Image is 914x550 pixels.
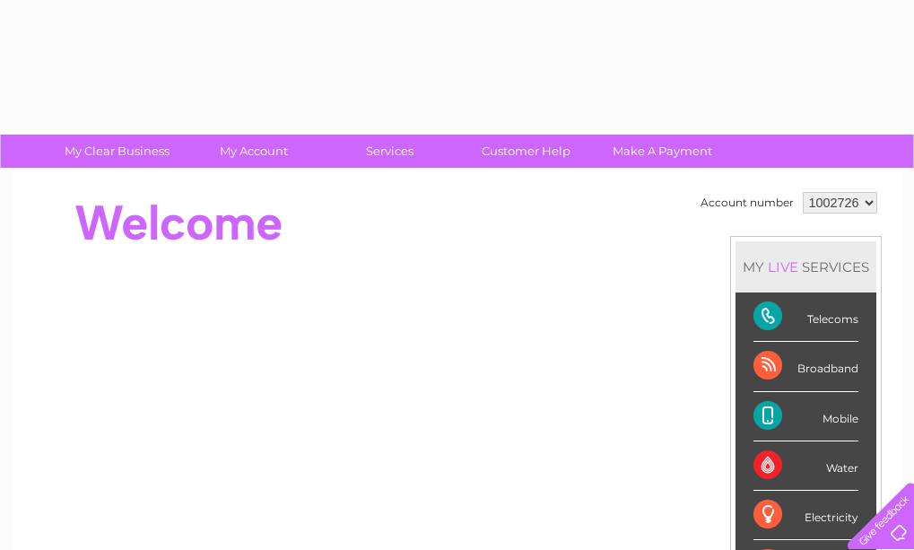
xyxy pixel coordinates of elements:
[753,491,858,540] div: Electricity
[753,392,858,441] div: Mobile
[753,292,858,342] div: Telecoms
[588,135,736,168] a: Make A Payment
[753,342,858,391] div: Broadband
[316,135,464,168] a: Services
[736,241,876,292] div: MY SERVICES
[764,258,802,275] div: LIVE
[696,188,798,218] td: Account number
[179,135,327,168] a: My Account
[452,135,600,168] a: Customer Help
[43,135,191,168] a: My Clear Business
[753,441,858,491] div: Water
